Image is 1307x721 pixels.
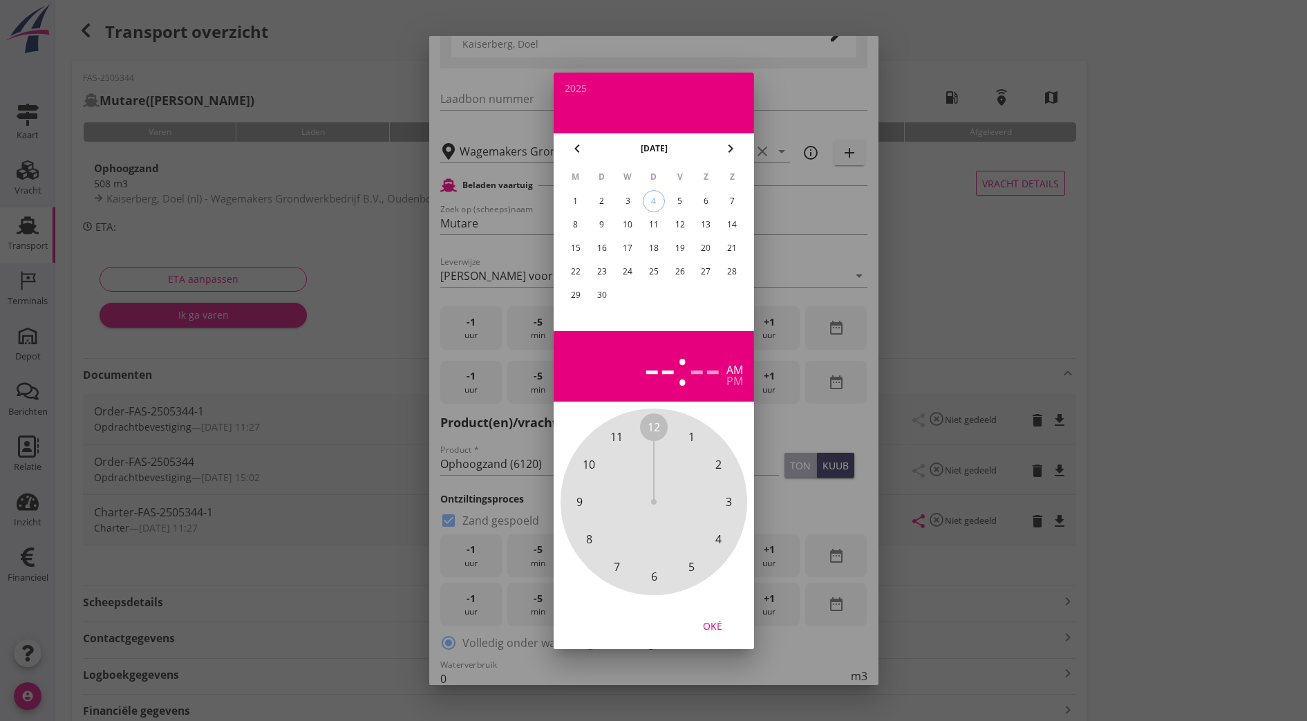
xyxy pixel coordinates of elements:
div: 2025 [565,84,743,93]
i: chevron_left [569,140,585,157]
div: pm [726,375,743,386]
button: 15 [564,237,586,259]
button: 2 [590,190,612,212]
th: M [563,165,588,189]
div: am [726,364,743,375]
span: : [676,342,689,391]
button: 26 [668,261,690,283]
button: 16 [590,237,612,259]
button: [DATE] [636,138,671,159]
div: -- [644,342,676,391]
button: 24 [617,261,639,283]
div: Oké [693,618,732,633]
button: 5 [668,190,690,212]
button: 8 [564,214,586,236]
i: chevron_right [722,140,739,157]
div: 4 [643,191,664,212]
span: 8 [585,531,592,547]
button: 13 [695,214,717,236]
span: 7 [613,558,619,574]
span: 12 [648,419,660,436]
th: W [615,165,640,189]
button: 12 [668,214,690,236]
button: 4 [642,190,664,212]
button: 3 [617,190,639,212]
button: 20 [695,237,717,259]
th: D [589,165,614,189]
button: 1 [564,190,586,212]
span: 6 [650,568,657,585]
button: 18 [642,237,664,259]
button: 17 [617,237,639,259]
button: 22 [564,261,586,283]
span: 2 [715,456,722,473]
th: D [641,165,666,189]
button: 6 [695,190,717,212]
span: 10 [583,456,595,473]
span: 4 [715,531,722,547]
button: 30 [590,284,612,306]
button: 9 [590,214,612,236]
th: Z [693,165,718,189]
button: 28 [721,261,743,283]
button: 11 [642,214,664,236]
span: 5 [688,558,694,574]
th: V [667,165,692,189]
span: 11 [610,429,623,445]
div: -- [689,342,721,391]
button: 25 [642,261,664,283]
button: 10 [617,214,639,236]
button: 29 [564,284,586,306]
button: 23 [590,261,612,283]
button: Oké [682,613,743,638]
button: 27 [695,261,717,283]
span: 3 [725,494,731,510]
span: 9 [576,494,582,510]
button: 7 [721,190,743,212]
th: Z [720,165,744,189]
button: 14 [721,214,743,236]
button: 19 [668,237,690,259]
span: 1 [688,429,694,445]
button: 21 [721,237,743,259]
